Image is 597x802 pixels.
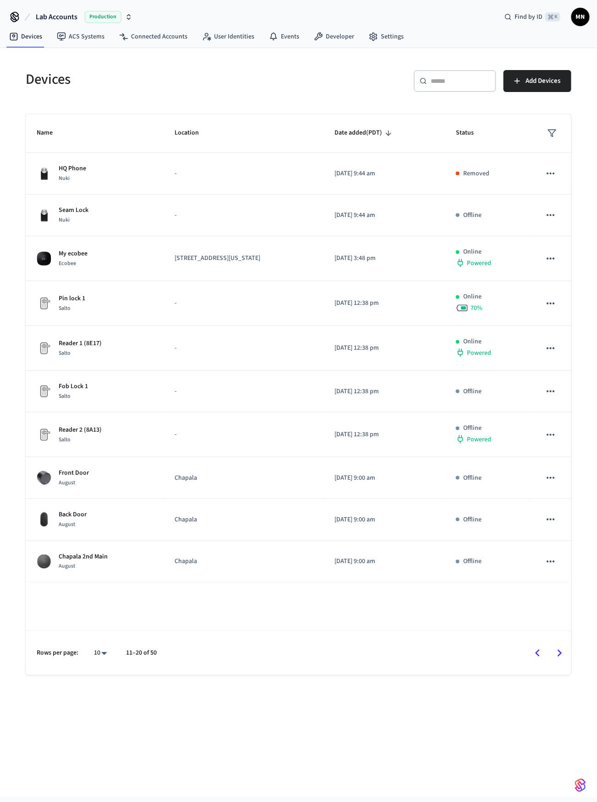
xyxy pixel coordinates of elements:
[175,169,313,179] p: -
[175,557,313,566] p: Chapala
[335,430,434,439] p: [DATE] 12:38 pm
[59,392,71,400] span: Salto
[335,343,434,353] p: [DATE] 12:38 pm
[59,552,108,562] p: Chapala 2nd Main
[262,28,307,45] a: Events
[575,778,586,793] img: SeamLogoGradient.69752ec5.svg
[59,563,75,570] span: August
[37,341,51,356] img: Placeholder Lock Image
[59,249,88,259] p: My ecobee
[59,174,70,182] span: Nuki
[463,211,482,220] p: Offline
[89,647,111,660] div: 10
[335,254,434,263] p: [DATE] 3:48 pm
[59,216,70,224] span: Nuki
[572,9,589,25] span: MN
[526,75,560,87] span: Add Devices
[335,298,434,308] p: [DATE] 12:38 pm
[175,211,313,220] p: -
[59,479,75,487] span: August
[37,512,51,527] img: August Smart Lock (AUG-SL04-M01-G04)
[463,337,482,347] p: Online
[59,510,87,520] p: Back Door
[59,425,102,435] p: Reader 2 (8A13)
[59,382,88,391] p: Fob Lock 1
[549,643,570,664] button: Go to next page
[59,339,102,348] p: Reader 1 (8E17)
[463,292,482,302] p: Online
[59,206,88,215] p: Seam Lock
[175,126,211,140] span: Location
[463,557,482,566] p: Offline
[545,12,560,22] span: ⌘ K
[571,8,590,26] button: MN
[527,643,548,664] button: Go to previous page
[26,70,293,89] h5: Devices
[463,423,482,433] p: Offline
[335,387,434,396] p: [DATE] 12:38 pm
[467,435,491,444] span: Powered
[26,114,571,583] table: sticky table
[37,554,51,569] img: August Smart Lock
[175,430,313,439] p: -
[463,515,482,525] p: Offline
[37,384,51,399] img: Placeholder Lock Image
[463,387,482,396] p: Offline
[335,515,434,525] p: [DATE] 9:00 am
[2,28,49,45] a: Devices
[85,11,121,23] span: Production
[37,649,78,658] p: Rows per page:
[175,473,313,483] p: Chapala
[37,166,51,181] img: Nuki Smart Lock 3.0 Pro Black, Front
[456,126,486,140] span: Status
[195,28,262,45] a: User Identities
[175,298,313,308] p: -
[59,436,71,444] span: Salto
[59,520,75,528] span: August
[307,28,361,45] a: Developer
[175,515,313,525] p: Chapala
[335,557,434,566] p: [DATE] 9:00 am
[37,428,51,442] img: Placeholder Lock Image
[59,468,89,478] p: Front Door
[335,473,434,483] p: [DATE] 9:00 am
[471,303,482,313] span: 70 %
[37,251,51,266] img: ecobee_lite_3
[37,208,51,222] img: Nuki Smart Lock 3.0 Pro Black, Front
[59,294,85,303] p: Pin lock 1
[37,126,65,140] span: Name
[497,9,568,25] div: Find by ID⌘ K
[463,247,482,257] p: Online
[175,254,313,263] p: [STREET_ADDRESS][US_STATE]
[335,211,434,220] p: [DATE] 9:44 am
[59,260,76,267] span: Ecobee
[49,28,112,45] a: ACS Systems
[112,28,195,45] a: Connected Accounts
[59,349,71,357] span: Salto
[175,387,313,396] p: -
[59,164,86,173] p: HQ Phone
[467,348,491,358] span: Powered
[37,296,51,311] img: Placeholder Lock Image
[37,471,51,485] img: August Smart Lock (AUG-SL02-M02-G02)
[467,259,491,268] span: Powered
[504,70,571,92] button: Add Devices
[36,11,77,22] span: Lab Accounts
[59,304,71,312] span: Salto
[335,169,434,179] p: [DATE] 9:44 am
[361,28,411,45] a: Settings
[126,649,157,658] p: 11–20 of 50
[463,473,482,483] p: Offline
[463,169,489,179] p: Removed
[335,126,394,140] span: Date added(PDT)
[515,12,542,22] span: Find by ID
[175,343,313,353] p: -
